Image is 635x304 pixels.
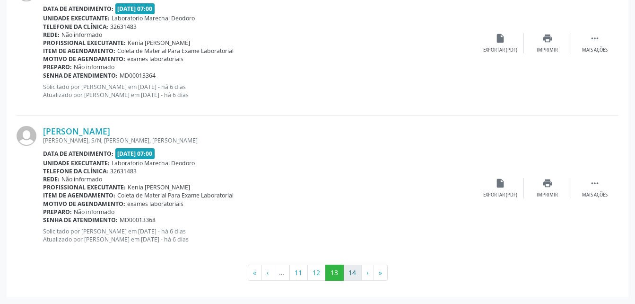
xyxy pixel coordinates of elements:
[43,183,126,191] b: Profissional executante:
[43,191,115,199] b: Item de agendamento:
[483,47,517,54] div: Exportar (PDF)
[590,33,600,44] i: 
[120,72,156,80] span: MD00013364
[248,265,262,281] button: Go to first page
[43,39,126,47] b: Profissional executante:
[542,178,553,188] i: print
[374,265,388,281] button: Go to last page
[43,150,113,158] b: Data de atendimento:
[128,39,190,47] span: Kenia [PERSON_NAME]
[43,47,115,55] b: Item de agendamento:
[289,265,308,281] button: Go to page 11
[43,175,60,183] b: Rede:
[43,216,118,224] b: Senha de atendimento:
[343,265,362,281] button: Go to page 14
[127,55,183,63] span: exames laboratoriais
[115,148,155,159] span: [DATE] 07:00
[61,175,102,183] span: Não informado
[17,265,618,281] ul: Pagination
[582,47,608,54] div: Mais ações
[43,167,108,175] b: Telefone da clínica:
[112,159,195,167] span: Laboratorio Marechal Deodoro
[590,178,600,188] i: 
[117,191,234,199] span: Coleta de Material Para Exame Laboratorial
[74,63,114,71] span: Não informado
[361,265,374,281] button: Go to next page
[261,265,274,281] button: Go to previous page
[43,55,125,63] b: Motivo de agendamento:
[127,200,183,208] span: exames laboratoriais
[74,208,114,216] span: Não informado
[43,200,125,208] b: Motivo de agendamento:
[307,265,326,281] button: Go to page 12
[325,265,344,281] button: Go to page 13
[43,208,72,216] b: Preparo:
[43,23,108,31] b: Telefone da clínica:
[495,33,505,44] i: insert_drive_file
[43,31,60,39] b: Rede:
[128,183,190,191] span: Kenia [PERSON_NAME]
[542,33,553,44] i: print
[117,47,234,55] span: Coleta de Material Para Exame Laboratorial
[43,72,118,80] b: Senha de atendimento:
[43,14,110,22] b: Unidade executante:
[537,47,558,54] div: Imprimir
[61,31,102,39] span: Não informado
[43,159,110,167] b: Unidade executante:
[17,126,36,146] img: img
[43,63,72,71] b: Preparo:
[43,83,477,99] p: Solicitado por [PERSON_NAME] em [DATE] - há 6 dias Atualizado por [PERSON_NAME] em [DATE] - há 6 ...
[582,192,608,198] div: Mais ações
[120,216,156,224] span: MD00013368
[115,3,155,14] span: [DATE] 07:00
[537,192,558,198] div: Imprimir
[483,192,517,198] div: Exportar (PDF)
[43,227,477,243] p: Solicitado por [PERSON_NAME] em [DATE] - há 6 dias Atualizado por [PERSON_NAME] em [DATE] - há 6 ...
[43,126,110,136] a: [PERSON_NAME]
[110,23,137,31] span: 32631483
[112,14,195,22] span: Laboratorio Marechal Deodoro
[43,5,113,13] b: Data de atendimento:
[43,136,477,144] div: [PERSON_NAME], S/N, [PERSON_NAME], [PERSON_NAME]
[110,167,137,175] span: 32631483
[495,178,505,188] i: insert_drive_file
